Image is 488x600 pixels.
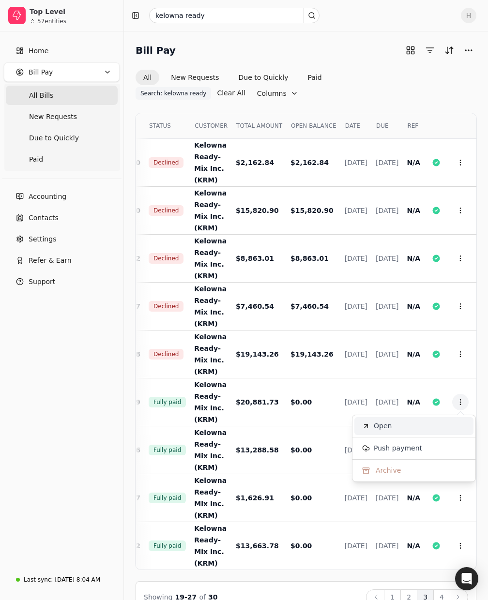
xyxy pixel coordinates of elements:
[455,567,478,590] div: Open Intercom Messenger
[236,207,279,214] span: $15,820.90
[4,62,120,82] button: Bill Pay
[29,46,48,56] span: Home
[376,255,398,262] span: [DATE]
[29,255,72,266] span: Refer & Earn
[407,398,420,406] span: N/A
[376,542,398,550] span: [DATE]
[236,302,274,310] span: $7,460.54
[290,302,329,310] span: $7,460.54
[376,207,398,214] span: [DATE]
[407,207,420,214] span: N/A
[112,159,140,166] span: 368300
[29,67,53,77] span: Bill Pay
[290,398,312,406] span: $0.00
[236,542,279,550] span: $13,663.78
[29,213,59,223] span: Contacts
[194,333,227,375] span: Kelowna Ready-Mix Inc. (KRM)
[345,255,367,262] span: [DATE]
[376,350,398,358] span: [DATE]
[376,465,401,476] span: Archive
[290,350,334,358] span: $19,143.26
[29,133,79,143] span: Due to Quickly
[55,575,100,584] div: [DATE] 8:04 AM
[153,302,179,311] span: Declined
[29,112,77,122] span: New Requests
[4,187,120,206] a: Accounting
[194,525,227,567] span: Kelowna Ready-Mix Inc. (KRM)
[376,121,389,130] span: DUE
[345,350,367,358] span: [DATE]
[4,272,120,291] button: Support
[30,7,115,16] div: Top Level
[29,192,66,202] span: Accounting
[374,443,422,453] span: Push payment
[236,494,274,502] span: $1,626.91
[195,121,228,130] span: CUSTOMER
[236,159,274,166] span: $2,162.84
[6,150,118,169] a: Paid
[407,542,420,550] span: N/A
[345,398,367,406] span: [DATE]
[236,398,279,406] span: $20,881.73
[153,446,181,454] span: Fully paid
[194,189,227,232] span: Kelowna Ready-Mix Inc. (KRM)
[345,494,367,502] span: [DATE]
[407,159,420,166] span: N/A
[407,121,418,130] span: REF
[407,255,420,262] span: N/A
[236,255,274,262] span: $8,863.01
[37,18,66,24] div: 57 entities
[29,234,56,244] span: Settings
[194,237,227,280] span: Kelowna Ready-Mix Inc. (KRM)
[345,159,367,166] span: [DATE]
[194,141,227,184] span: Kelowna Ready-Mix Inc. (KRM)
[376,159,398,166] span: [DATE]
[4,208,120,227] a: Contacts
[153,398,181,406] span: Fully paid
[4,571,120,588] a: Last sync:[DATE] 8:04 AM
[153,158,179,167] span: Declined
[345,542,367,550] span: [DATE]
[461,8,476,23] button: H
[290,542,312,550] span: $0.00
[136,87,211,100] button: Search: kelowna ready
[163,70,227,85] button: New Requests
[217,85,245,101] button: Clear All
[290,255,329,262] span: $8,863.01
[461,43,476,58] button: More
[236,121,282,130] span: TOTAL AMOUNT
[290,446,312,454] span: $0.00
[345,446,367,454] span: [DATE]
[231,70,296,85] button: Due to Quickly
[149,121,171,130] span: STATUS
[300,70,330,85] button: Paid
[136,43,176,58] h2: Bill Pay
[376,494,398,502] span: [DATE]
[376,302,398,310] span: [DATE]
[290,494,312,502] span: $0.00
[4,229,120,249] a: Settings
[194,477,227,519] span: Kelowna Ready-Mix Inc. (KRM)
[4,41,120,60] a: Home
[194,285,227,328] span: Kelowna Ready-Mix Inc. (KRM)
[6,86,118,105] a: All Bills
[345,207,367,214] span: [DATE]
[249,86,306,101] button: Column visibility settings
[112,207,140,214] span: 368200
[194,429,227,471] span: Kelowna Ready-Mix Inc. (KRM)
[290,207,334,214] span: $15,820.90
[149,8,320,23] input: Search
[345,302,367,310] span: [DATE]
[194,381,227,423] span: Kelowna Ready-Mix Inc. (KRM)
[140,89,206,98] span: Search: kelowna ready
[153,494,181,502] span: Fully paid
[153,254,179,263] span: Declined
[24,575,53,584] div: Last sync:
[153,541,181,550] span: Fully paid
[153,206,179,215] span: Declined
[236,350,279,358] span: $19,143.26
[29,90,53,101] span: All Bills
[442,43,457,58] button: Sort
[291,121,336,130] span: OPEN BALANCE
